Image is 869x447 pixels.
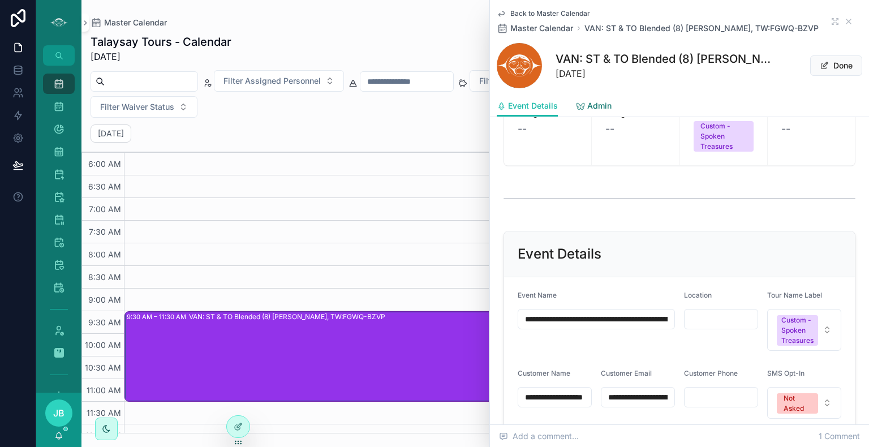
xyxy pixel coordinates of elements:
[497,9,590,18] a: Back to Master Calendar
[84,408,124,418] span: 11:30 AM
[784,393,811,414] div: Not Asked
[605,121,614,137] span: --
[499,431,579,442] span: Add a comment...
[86,227,124,237] span: 7:30 AM
[556,67,777,80] span: [DATE]
[86,204,124,214] span: 7:00 AM
[85,159,124,169] span: 6:00 AM
[82,340,124,350] span: 10:00 AM
[810,55,862,76] button: Done
[189,312,385,321] div: VAN: ST & TO Blended (8) [PERSON_NAME], TW:FGWQ-BZVP
[91,50,231,63] span: [DATE]
[767,387,841,419] button: Select Button
[53,406,64,420] span: JB
[819,431,860,442] span: 1 Comment
[510,23,573,34] span: Master Calendar
[684,291,712,299] span: Location
[85,317,124,327] span: 9:30 AM
[576,96,612,118] a: Admin
[767,369,805,377] span: SMS Opt-In
[584,23,819,34] a: VAN: ST & TO Blended (8) [PERSON_NAME], TW:FGWQ-BZVP
[684,369,738,377] span: Customer Phone
[98,128,124,139] h2: [DATE]
[83,431,124,440] span: 12:00 PM
[82,363,124,372] span: 10:30 AM
[601,369,652,377] span: Customer Email
[85,182,124,191] span: 6:30 AM
[470,70,583,92] button: Select Button
[85,272,124,282] span: 8:30 AM
[767,291,822,299] span: Tour Name Label
[100,101,174,113] span: Filter Waiver Status
[50,14,68,32] img: App logo
[518,291,557,299] span: Event Name
[518,121,527,137] span: --
[781,315,814,346] div: Custom - Spoken Treasures
[85,250,124,259] span: 8:00 AM
[223,75,321,87] span: Filter Assigned Personnel
[91,34,231,50] h1: Talaysay Tours - Calendar
[767,309,841,351] button: Select Button
[781,121,790,137] span: --
[518,369,570,377] span: Customer Name
[479,75,560,87] span: Filter Payment Status
[556,51,777,67] h1: VAN: ST & TO Blended (8) [PERSON_NAME], TW:FGWQ-BZVP
[91,17,167,28] a: Master Calendar
[127,311,189,323] div: 9:30 AM – 11:30 AM
[508,100,558,111] span: Event Details
[587,100,612,111] span: Admin
[497,96,558,117] a: Event Details
[36,66,81,393] div: scrollable content
[85,295,124,304] span: 9:00 AM
[125,312,756,401] div: 9:30 AM – 11:30 AMVAN: ST & TO Blended (8) [PERSON_NAME], TW:FGWQ-BZVP
[104,17,167,28] span: Master Calendar
[84,385,124,395] span: 11:00 AM
[510,9,590,18] span: Back to Master Calendar
[214,70,344,92] button: Select Button
[700,121,747,152] div: Custom - Spoken Treasures
[497,23,573,34] a: Master Calendar
[91,96,197,118] button: Select Button
[518,245,601,263] h2: Event Details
